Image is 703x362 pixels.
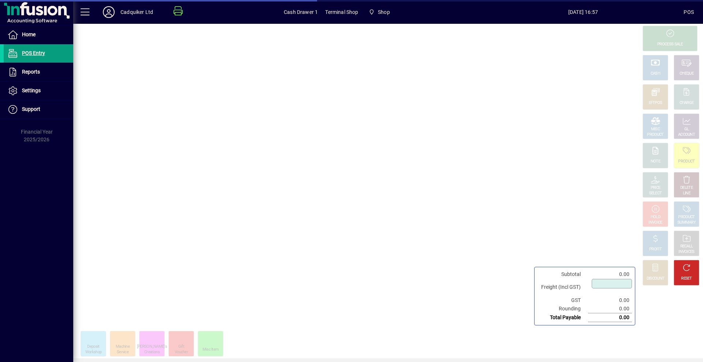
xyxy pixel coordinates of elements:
div: PRODUCT [678,159,695,164]
div: CHARGE [680,100,694,106]
div: ACCOUNT [678,132,695,138]
button: Profile [97,5,120,19]
td: Rounding [538,305,588,313]
span: Home [22,31,36,37]
div: EFTPOS [649,100,662,106]
a: Support [4,100,73,119]
div: Voucher [175,350,188,355]
div: Cadquiker Ltd [120,6,153,18]
span: Cash Drawer 1 [284,6,318,18]
div: DISCOUNT [647,276,664,281]
div: Service [117,350,129,355]
div: SUMMARY [677,220,696,225]
div: [PERSON_NAME]'s [137,344,167,350]
span: Reports [22,69,40,75]
a: Reports [4,63,73,81]
div: GL [684,127,689,132]
div: HOLD [651,214,660,220]
div: PROCESS SALE [657,42,683,47]
div: Deposit [87,344,99,350]
span: Terminal Shop [325,6,358,18]
span: POS Entry [22,50,45,56]
div: PRODUCT [647,132,663,138]
div: POS [684,6,694,18]
div: INVOICES [678,249,694,255]
div: MISC [651,127,660,132]
a: Settings [4,82,73,100]
td: GST [538,296,588,305]
div: PRODUCT [678,214,695,220]
div: PROFIT [649,247,662,252]
div: Machine [116,344,130,350]
div: DELETE [680,185,693,191]
div: Gift [178,344,184,350]
span: Settings [22,87,41,93]
td: Subtotal [538,270,588,279]
span: [DATE] 16:57 [482,6,684,18]
td: 0.00 [588,313,632,322]
div: PRICE [651,185,661,191]
td: Freight (Incl GST) [538,279,588,296]
td: 0.00 [588,305,632,313]
div: Misc Item [202,347,219,352]
span: Shop [366,5,393,19]
div: RESET [681,276,692,281]
div: LINE [683,191,690,196]
div: CASH [651,71,660,76]
div: NOTE [651,159,660,164]
div: Creations [144,350,160,355]
div: INVOICE [648,220,662,225]
a: Home [4,26,73,44]
td: 0.00 [588,296,632,305]
span: Shop [378,6,390,18]
div: SELECT [649,191,662,196]
span: Support [22,106,40,112]
td: Total Payable [538,313,588,322]
div: CHEQUE [680,71,693,76]
td: 0.00 [588,270,632,279]
div: RECALL [680,244,693,249]
div: Workshop [85,350,101,355]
